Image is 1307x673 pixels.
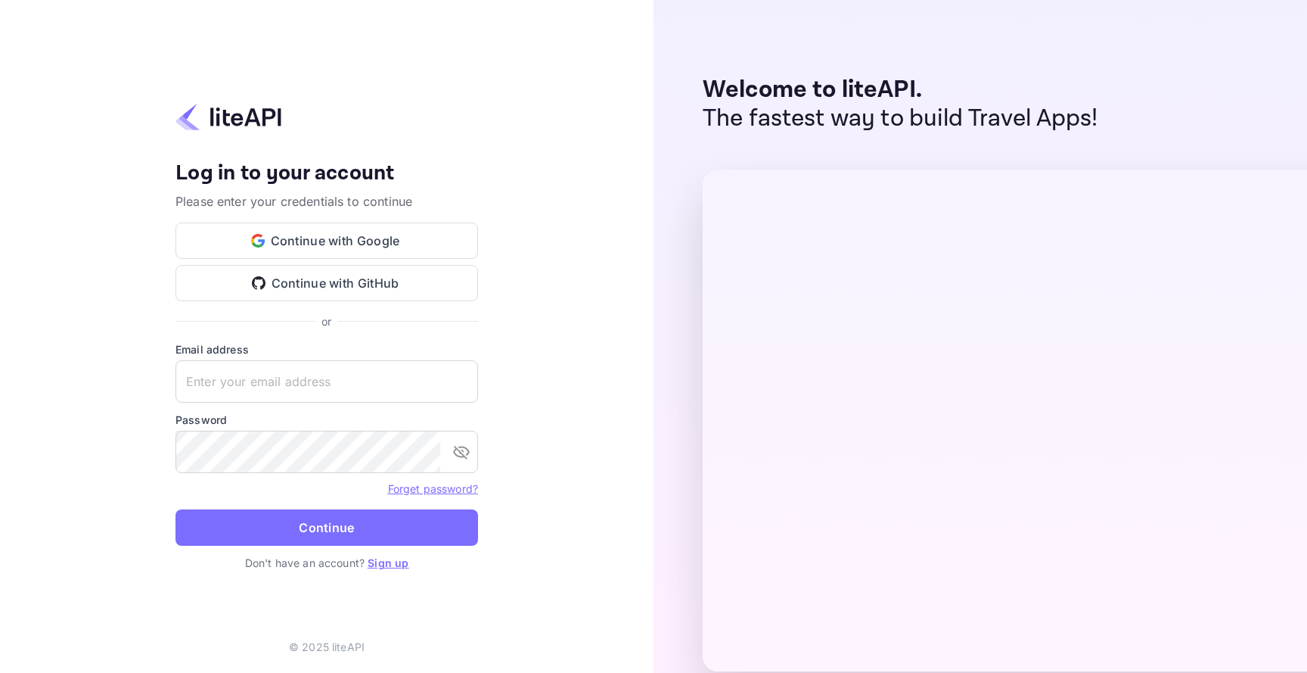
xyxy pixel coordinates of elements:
h4: Log in to your account [175,160,478,187]
p: Please enter your credentials to continue [175,192,478,210]
a: Sign up [368,556,408,569]
p: The fastest way to build Travel Apps! [703,104,1098,133]
button: Continue [175,509,478,546]
p: © 2025 liteAPI [289,639,365,655]
p: or [321,313,331,329]
button: Continue with GitHub [175,265,478,301]
a: Forget password? [388,482,478,495]
p: Welcome to liteAPI. [703,76,1098,104]
input: Enter your email address [175,360,478,403]
label: Email address [175,341,478,357]
label: Password [175,412,478,428]
img: liteapi [175,102,281,132]
p: Don't have an account? [175,555,478,571]
button: toggle password visibility [446,437,477,467]
button: Continue with Google [175,223,478,259]
a: Forget password? [388,481,478,496]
